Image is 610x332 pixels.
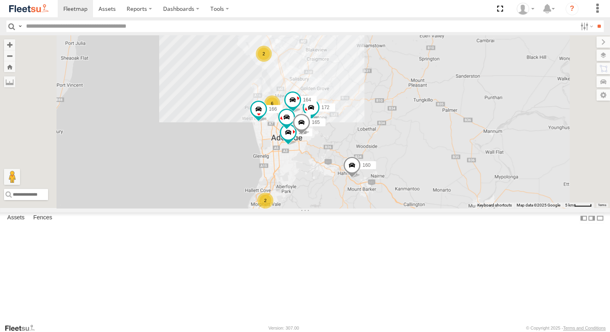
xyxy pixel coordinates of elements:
[256,46,272,62] div: 2
[563,202,594,208] button: Map Scale: 5 km per 40 pixels
[588,212,596,224] label: Dock Summary Table to the Right
[598,203,606,206] a: Terms (opens in new tab)
[4,50,15,61] button: Zoom out
[566,2,578,15] i: ?
[4,39,15,50] button: Zoom in
[580,212,588,224] label: Dock Summary Table to the Left
[4,61,15,72] button: Zoom Home
[526,326,606,330] div: © Copyright 2025 -
[321,104,329,110] span: 172
[477,202,512,208] button: Keyboard shortcuts
[565,203,574,207] span: 5 km
[4,169,20,185] button: Drag Pegman onto the map to open Street View
[362,162,370,168] span: 160
[269,106,277,112] span: 166
[17,20,23,32] label: Search Query
[312,119,320,125] span: 165
[299,130,307,135] span: 178
[577,20,594,32] label: Search Filter Options
[8,3,50,14] img: fleetsu-logo-horizontal.svg
[257,192,273,209] div: 2
[303,97,311,102] span: 164
[29,213,56,224] label: Fences
[517,203,560,207] span: Map data ©2025 Google
[4,76,15,87] label: Measure
[264,95,280,111] div: 6
[269,326,299,330] div: Version: 307.00
[4,324,41,332] a: Visit our Website
[563,326,606,330] a: Terms and Conditions
[3,213,28,224] label: Assets
[514,3,537,15] div: Kellie Roberts
[596,89,610,101] label: Map Settings
[596,212,604,224] label: Hide Summary Table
